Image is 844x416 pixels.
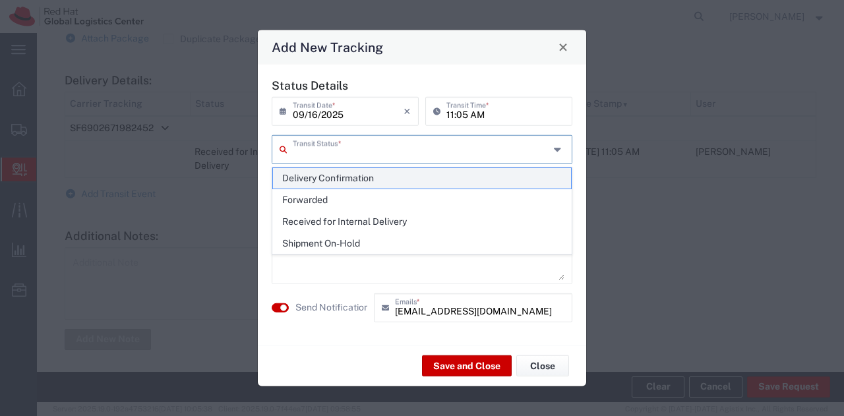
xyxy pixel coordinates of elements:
label: Send Notification [295,301,369,314]
span: Received for Internal Delivery [273,212,572,232]
i: × [404,100,411,121]
agx-label: Send Notification [295,301,367,314]
span: Delivery Confirmation [273,168,572,189]
button: Close [516,355,569,376]
span: Shipment On-Hold [273,233,572,254]
h5: Status Details [272,78,572,92]
span: Forwarded [273,190,572,210]
button: Close [554,38,572,56]
button: Save and Close [422,355,512,376]
h4: Add New Tracking [272,38,383,57]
